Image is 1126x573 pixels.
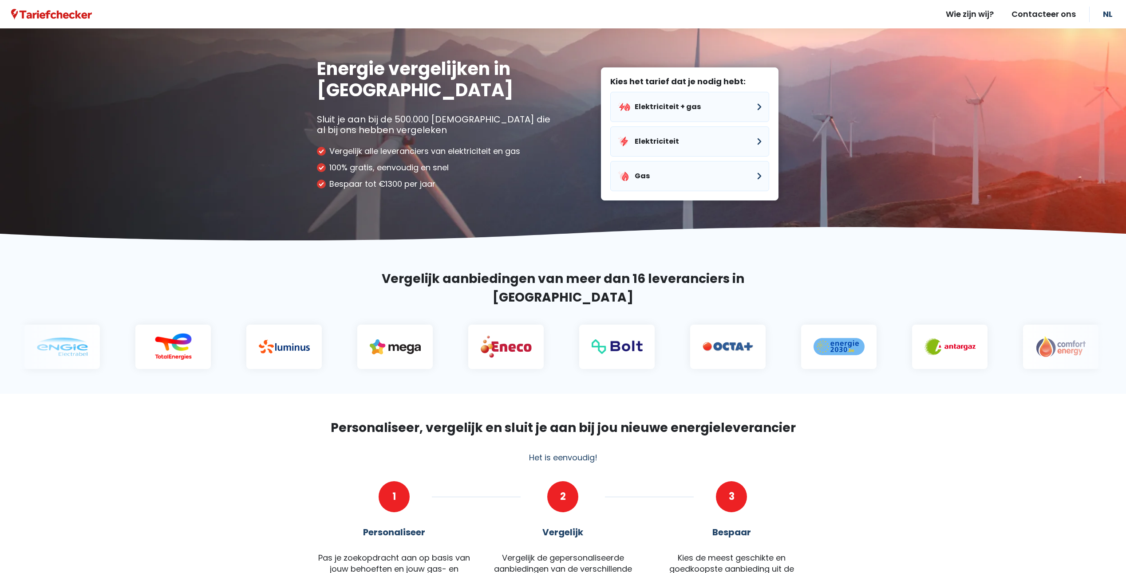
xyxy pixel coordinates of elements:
[924,338,975,356] img: Antargaz
[369,339,420,354] img: Mega
[813,338,864,356] img: Energie 2030
[379,481,410,512] div: 1
[317,270,810,307] h2: Vergelijk aanbiedingen van meer dan 16 leveranciers in [GEOGRAPHIC_DATA]
[147,333,198,361] img: Total Energies
[317,179,557,189] li: Bespaar tot €1300 per jaar
[11,9,92,20] img: Tariefchecker logo
[702,342,753,352] img: Octa +
[480,335,531,358] img: Eneco
[317,419,810,437] h2: Personaliseer, vergelijk en sluit je aan bij jou nieuwe energieleverancier
[317,163,557,173] li: 100% gratis, eenvoudig en snel
[610,126,769,157] button: Elektriciteit
[317,114,557,135] p: Sluit je aan bij de 500.000 [DEMOGRAPHIC_DATA] die al bij ons hebben vergeleken
[716,481,747,512] div: 3
[542,526,583,539] div: Vergelijk
[591,339,642,353] img: Bolt
[610,92,769,122] button: Elektriciteit + gas
[317,58,557,101] h1: Energie vergelijken in [GEOGRAPHIC_DATA]
[317,146,557,156] li: Vergelijk alle leveranciers van elektriciteit en gas
[317,451,810,463] div: Het is eenvoudig!
[610,77,769,86] label: Kies het tarief dat je nodig hebt:
[610,161,769,191] button: Gas
[363,526,425,539] div: Personaliseer
[258,340,309,353] img: Luminus
[712,526,751,539] div: Bespaar
[11,8,92,20] a: Tariefchecker
[547,481,578,512] div: 2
